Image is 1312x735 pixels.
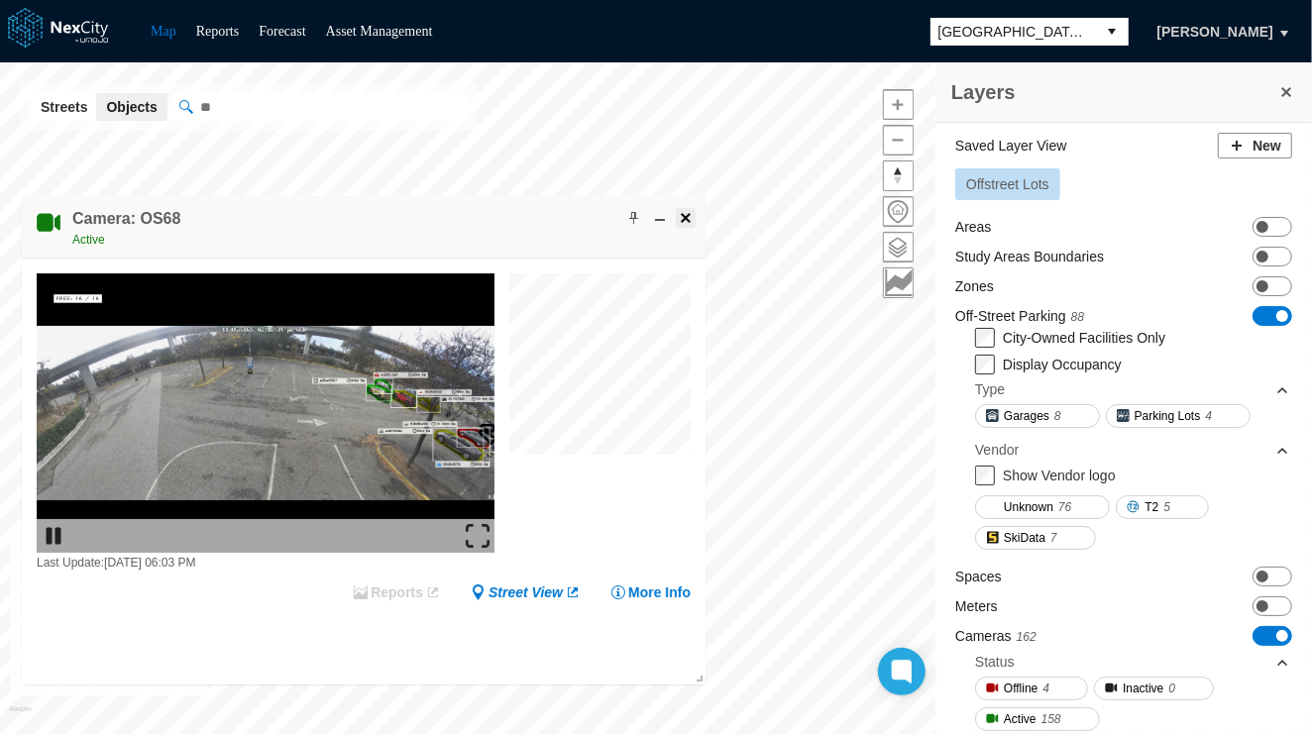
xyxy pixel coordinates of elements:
[955,247,1104,266] label: Study Areas Boundaries
[975,677,1088,700] button: Offline4
[975,404,1100,428] button: Garages8
[1071,310,1084,324] span: 88
[1003,357,1122,372] label: Display Occupancy
[883,267,914,298] button: Key metrics
[1004,679,1038,698] span: Offline
[628,582,691,602] span: More Info
[466,524,490,548] img: expand
[41,97,87,117] span: Streets
[955,168,1060,200] button: Offstreet Lots
[1003,330,1165,346] label: City-Owned Facilities Only
[884,126,913,155] span: Zoom out
[1205,406,1212,426] span: 4
[1097,18,1129,46] button: select
[1050,528,1057,548] span: 7
[975,435,1290,465] div: Vendor
[1106,404,1251,428] button: Parking Lots4
[509,273,702,466] canvas: Map
[259,24,305,39] a: Forecast
[955,626,1037,647] label: Cameras
[1042,679,1049,698] span: 4
[9,706,32,729] a: Mapbox homepage
[1004,528,1045,548] span: SkiData
[975,374,1290,404] div: Type
[37,553,494,573] div: Last Update: [DATE] 06:03 PM
[951,78,1276,106] h3: Layers
[975,495,1110,519] button: Unknown76
[955,136,1067,156] label: Saved Layer View
[37,273,494,553] img: video
[1054,406,1061,426] span: 8
[106,97,157,117] span: Objects
[883,232,914,262] button: Layers management
[31,93,97,121] button: Streets
[1135,406,1201,426] span: Parking Lots
[1123,679,1163,698] span: Inactive
[72,233,105,247] span: Active
[975,652,1015,672] div: Status
[884,90,913,119] span: Zoom in
[72,208,180,230] h4: Double-click to make header text selectable
[1094,677,1214,700] button: Inactive0
[1116,495,1209,519] button: T25
[610,582,691,602] button: More Info
[1004,406,1049,426] span: Garages
[96,93,166,121] button: Objects
[955,306,1084,327] label: Off-Street Parking
[975,440,1019,460] div: Vendor
[938,22,1089,42] span: [GEOGRAPHIC_DATA][PERSON_NAME]
[471,582,581,602] a: Street View
[955,217,992,237] label: Areas
[1145,497,1158,517] span: T2
[1253,136,1281,156] span: New
[975,707,1100,731] button: Active158
[955,276,994,296] label: Zones
[1041,709,1061,729] span: 158
[72,208,180,250] div: Double-click to make header text selectable
[975,647,1290,677] div: Status
[1003,468,1116,483] label: Show Vendor logo
[489,582,563,602] span: Street View
[1058,497,1071,517] span: 76
[955,596,998,616] label: Meters
[883,125,914,156] button: Zoom out
[1169,679,1176,698] span: 0
[883,196,914,227] button: Home
[1137,15,1294,49] button: [PERSON_NAME]
[1004,709,1037,729] span: Active
[1218,133,1292,158] button: New
[42,524,65,548] img: play
[966,176,1049,192] span: Offstreet Lots
[1163,497,1170,517] span: 5
[326,24,433,39] a: Asset Management
[1017,630,1037,644] span: 162
[151,24,176,39] a: Map
[883,89,914,120] button: Zoom in
[884,161,913,190] span: Reset bearing to north
[883,160,914,191] button: Reset bearing to north
[196,24,240,39] a: Reports
[955,567,1002,586] label: Spaces
[1157,22,1273,42] span: [PERSON_NAME]
[975,526,1096,550] button: SkiData7
[975,379,1005,399] div: Type
[1004,497,1053,517] span: Unknown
